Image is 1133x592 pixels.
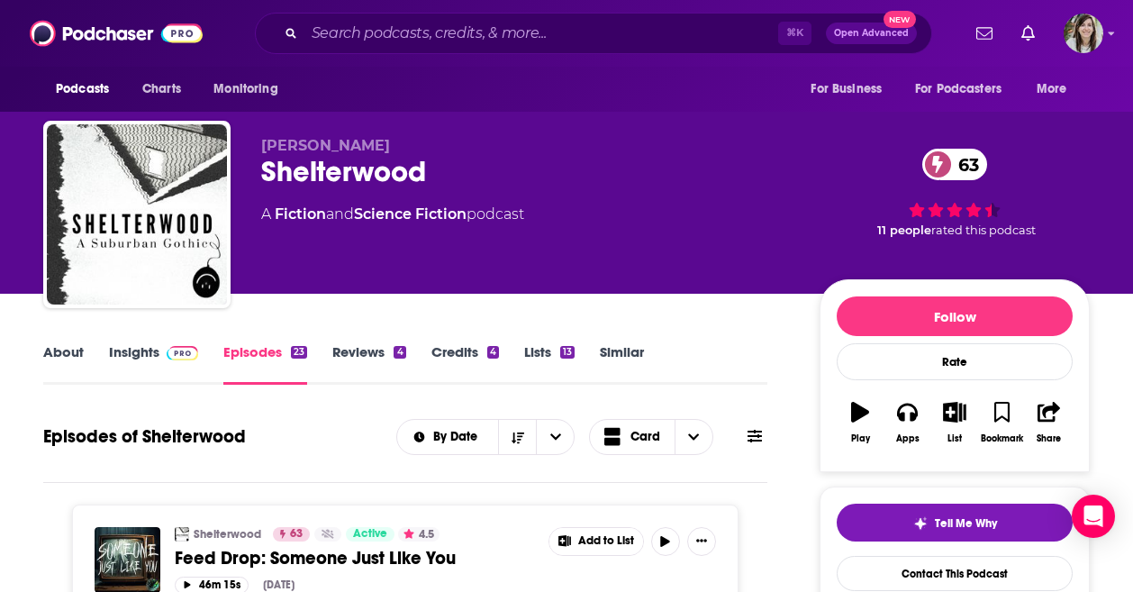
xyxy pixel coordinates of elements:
button: Open AdvancedNew [826,23,917,44]
span: Charts [142,77,181,102]
span: Open Advanced [834,29,909,38]
input: Search podcasts, credits, & more... [304,19,778,48]
a: Fiction [275,205,326,223]
span: and [326,205,354,223]
button: open menu [397,431,499,443]
span: For Podcasters [915,77,1002,102]
button: Choose View [589,419,713,455]
button: 4.5 [398,527,440,542]
span: Podcasts [56,77,109,102]
button: Follow [837,296,1073,336]
a: Active [346,527,394,542]
button: open menu [798,72,904,106]
a: Episodes23 [223,343,307,385]
div: [DATE] [263,578,295,591]
span: Monitoring [213,77,277,102]
a: Similar [600,343,644,385]
h1: Episodes of Shelterwood [43,425,246,448]
a: 63 [922,149,988,180]
button: Sort Direction [498,420,536,454]
img: Podchaser Pro [167,346,198,360]
button: Play [837,390,884,455]
span: By Date [433,431,484,443]
img: tell me why sparkle [913,516,928,531]
a: Contact This Podcast [837,556,1073,591]
a: Science Fiction [354,205,467,223]
span: Tell Me Why [935,516,997,531]
button: open menu [903,72,1028,106]
div: 4 [487,346,499,359]
button: open menu [43,72,132,106]
span: Feed Drop: Someone Just Like You [175,547,456,569]
button: Show profile menu [1064,14,1103,53]
a: Show notifications dropdown [1014,18,1042,49]
div: A podcast [261,204,524,225]
button: Apps [884,390,930,455]
span: For Business [811,77,882,102]
div: Play [851,433,870,444]
span: 11 people [877,223,931,237]
img: Podchaser - Follow, Share and Rate Podcasts [30,16,203,50]
span: 63 [940,149,988,180]
a: Credits4 [431,343,499,385]
div: List [947,433,962,444]
div: Rate [837,343,1073,380]
div: 13 [560,346,575,359]
button: Show More Button [549,528,643,555]
button: open menu [201,72,301,106]
button: Share [1026,390,1073,455]
span: ⌘ K [778,22,811,45]
span: More [1037,77,1067,102]
div: 4 [394,346,405,359]
div: 23 [291,346,307,359]
span: Card [630,431,660,443]
span: 63 [290,525,303,543]
div: 63 11 peoplerated this podcast [820,137,1090,249]
a: Charts [131,72,192,106]
button: Show More Button [687,527,716,556]
img: Shelterwood [175,527,189,542]
a: 63 [273,527,310,542]
a: Lists13 [524,343,575,385]
span: rated this podcast [931,223,1036,237]
span: Logged in as devinandrade [1064,14,1103,53]
button: open menu [1024,72,1090,106]
img: Shelterwood [47,124,227,305]
button: Bookmark [978,390,1025,455]
a: Feed Drop: Someone Just Like You [175,547,536,569]
div: Search podcasts, credits, & more... [255,13,932,54]
span: New [884,11,916,28]
button: open menu [536,420,574,454]
h2: Choose List sort [396,419,576,455]
img: User Profile [1064,14,1103,53]
a: InsightsPodchaser Pro [109,343,198,385]
a: Shelterwood [194,527,261,542]
a: Reviews4 [332,343,405,385]
a: About [43,343,84,385]
span: Active [353,525,387,543]
div: Open Intercom Messenger [1072,495,1115,538]
div: Bookmark [981,433,1023,444]
a: Show notifications dropdown [969,18,1000,49]
div: Apps [896,433,920,444]
div: Share [1037,433,1061,444]
button: tell me why sparkleTell Me Why [837,504,1073,542]
span: [PERSON_NAME] [261,137,390,154]
span: Add to List [578,534,634,548]
button: List [931,390,978,455]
